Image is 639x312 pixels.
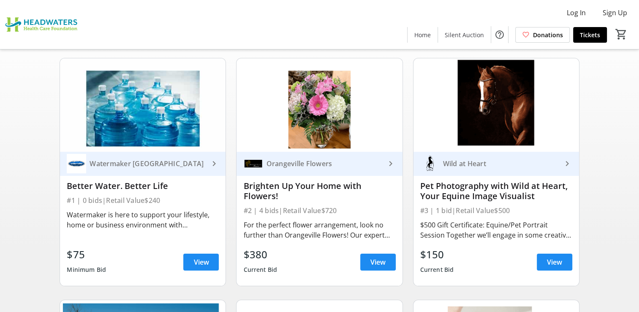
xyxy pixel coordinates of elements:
a: Home [408,27,438,43]
img: Brighten Up Your Home with Flowers! [237,58,402,152]
img: Wild at Heart [420,154,440,173]
div: Current Bid [243,262,277,277]
a: Wild at HeartWild at Heart [413,152,579,176]
img: Orangeville Flowers [243,154,263,173]
div: Wild at Heart [440,159,562,168]
div: Pet Photography with Wild at Heart, Your Equine Image Visualist [420,181,572,201]
div: Current Bid [420,262,454,277]
div: Orangeville Flowers [263,159,385,168]
div: $500 Gift Certificate: Equine/Pet Portrait Session Together we’ll engage in some creative shenani... [420,220,572,240]
span: Home [414,30,431,39]
div: $75 [67,247,106,262]
div: Brighten Up Your Home with Flowers! [243,181,395,201]
div: $380 [243,247,277,262]
a: Tickets [573,27,607,43]
a: Orangeville FlowersOrangeville Flowers [237,152,402,176]
a: Watermaker OrangevilleWatermaker [GEOGRAPHIC_DATA] [60,152,226,176]
button: Log In [560,6,593,19]
a: Silent Auction [438,27,491,43]
a: Donations [515,27,570,43]
div: For the perfect flower arrangement, look no further than Orangeville Flowers! Our expert florists... [243,220,395,240]
button: Help [491,26,508,43]
a: View [183,254,219,271]
div: #3 | 1 bid | Retail Value $500 [420,205,572,216]
span: View [370,257,386,267]
span: Tickets [580,30,600,39]
mat-icon: keyboard_arrow_right [562,159,572,169]
span: View [193,257,209,267]
div: $150 [420,247,454,262]
a: View [537,254,572,271]
div: Minimum Bid [67,262,106,277]
img: Headwaters Health Care Foundation's Logo [5,3,80,46]
span: Log In [567,8,586,18]
span: Donations [533,30,563,39]
div: #1 | 0 bids | Retail Value $240 [67,194,219,206]
mat-icon: keyboard_arrow_right [209,159,219,169]
span: Sign Up [603,8,627,18]
div: #2 | 4 bids | Retail Value $720 [243,205,395,216]
div: Watermaker is here to support your lifestyle, home or business environment with [MEDICAL_DATA] tr... [67,210,219,230]
div: Watermaker [GEOGRAPHIC_DATA] [86,159,209,168]
img: Watermaker Orangeville [67,154,86,173]
span: View [547,257,562,267]
div: Better Water. Better Life [67,181,219,191]
mat-icon: keyboard_arrow_right [386,159,396,169]
img: Better Water. Better Life [60,58,226,152]
a: View [360,254,396,271]
span: Silent Auction [445,30,484,39]
button: Cart [614,27,629,42]
img: Pet Photography with Wild at Heart, Your Equine Image Visualist [413,58,579,152]
button: Sign Up [596,6,634,19]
